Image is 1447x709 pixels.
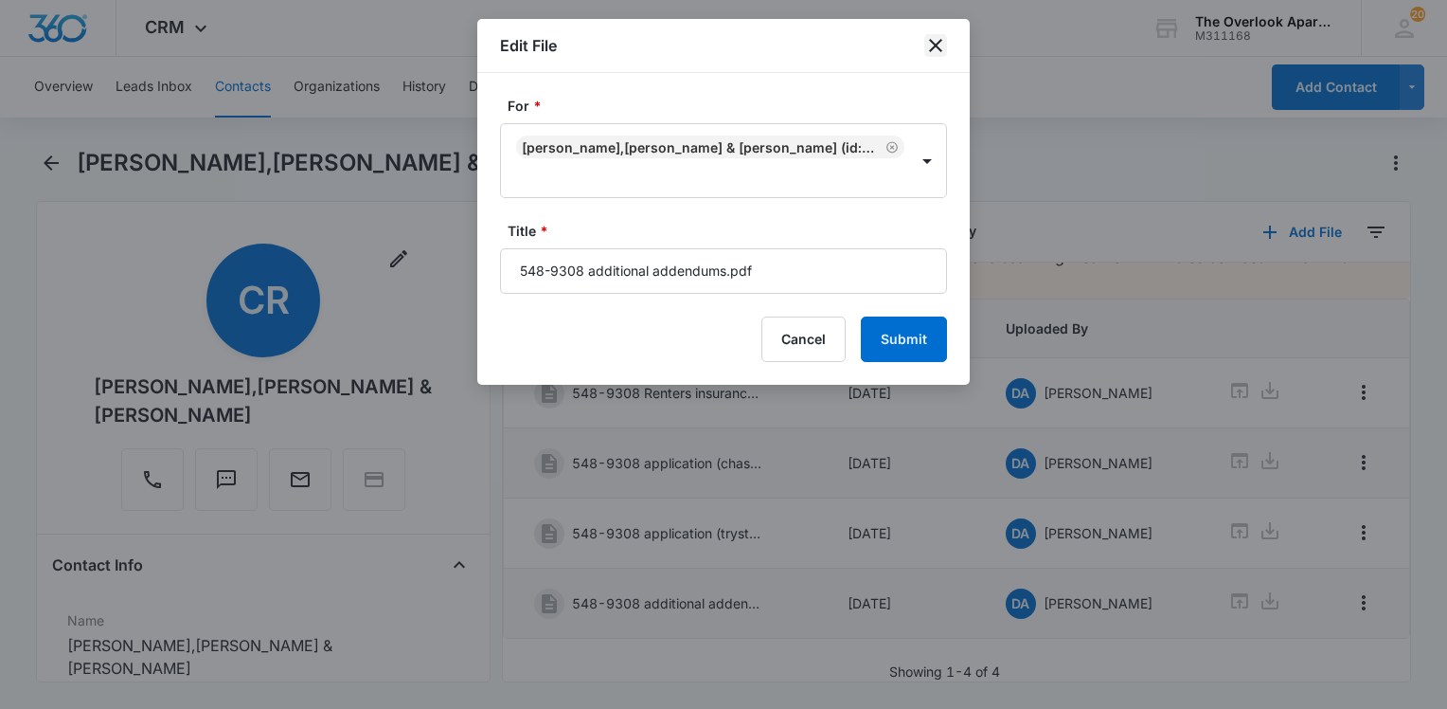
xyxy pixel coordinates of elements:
div: Remove Chase Roberts,Trystan Andersen & Brennen Bruce (ID:695; dr7roberts@gmail.com; 9705816177) [882,140,899,154]
label: For [508,96,955,116]
input: Title [500,248,947,294]
h1: Edit File [500,34,557,57]
button: Submit [861,317,947,362]
label: Title [508,221,955,241]
button: Cancel [761,317,846,362]
button: close [924,34,947,57]
div: [PERSON_NAME],[PERSON_NAME] & [PERSON_NAME] (ID:695; [EMAIL_ADDRESS][DOMAIN_NAME]; 9705816177) [522,139,882,155]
